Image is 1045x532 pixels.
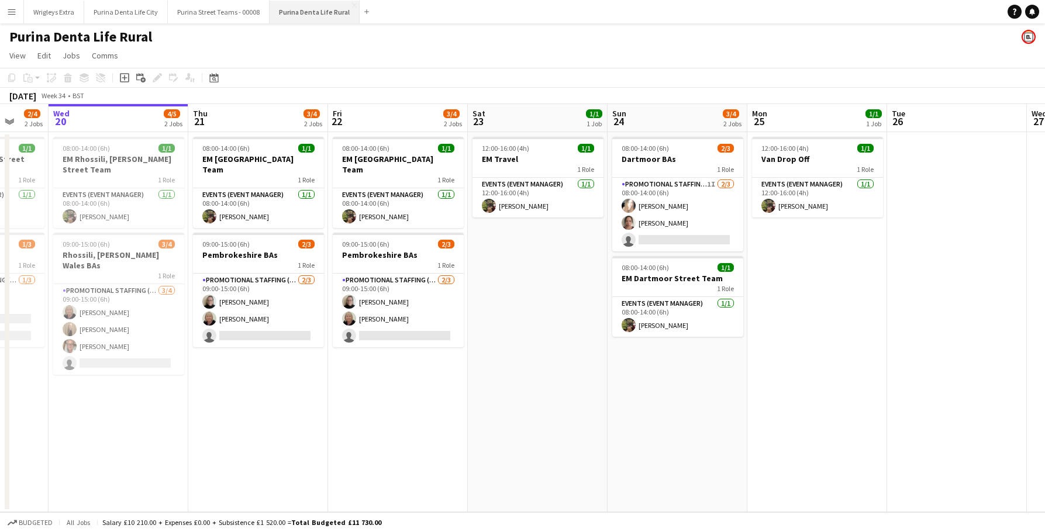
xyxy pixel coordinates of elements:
[53,154,184,175] h3: EM Rhossili, [PERSON_NAME] Street Team
[193,250,324,260] h3: Pembrokeshire BAs
[291,518,381,527] span: Total Budgeted £11 730.00
[473,137,603,217] app-job-card: 12:00-16:00 (4h)1/1EM Travel1 RoleEvents (Event Manager)1/112:00-16:00 (4h)[PERSON_NAME]
[333,233,464,347] app-job-card: 09:00-15:00 (6h)2/3Pembrokeshire BAs1 RolePromotional Staffing (Brand Ambassadors)2/309:00-15:00 ...
[73,91,84,100] div: BST
[168,1,270,23] button: Purina Street Teams - 00008
[611,115,626,128] span: 24
[890,115,905,128] span: 26
[64,518,92,527] span: All jobs
[18,175,35,184] span: 1 Role
[202,144,250,153] span: 08:00-14:00 (6h)
[752,137,883,217] div: 12:00-16:00 (4h)1/1Van Drop Off1 RoleEvents (Event Manager)1/112:00-16:00 (4h)[PERSON_NAME]
[102,518,381,527] div: Salary £10 210.00 + Expenses £0.00 + Subsistence £1 520.00 =
[63,144,110,153] span: 08:00-14:00 (6h)
[298,144,315,153] span: 1/1
[866,119,881,128] div: 1 Job
[342,240,389,248] span: 09:00-15:00 (6h)
[53,188,184,228] app-card-role: Events (Event Manager)1/108:00-14:00 (6h)[PERSON_NAME]
[473,154,603,164] h3: EM Travel
[164,109,180,118] span: 4/5
[84,1,168,23] button: Purina Denta Life City
[193,274,324,347] app-card-role: Promotional Staffing (Brand Ambassadors)2/309:00-15:00 (6h)[PERSON_NAME][PERSON_NAME]
[333,108,342,119] span: Fri
[24,1,84,23] button: Wrigleys Extra
[1022,30,1036,44] app-user-avatar: Bounce Activations Ltd
[58,48,85,63] a: Jobs
[19,144,35,153] span: 1/1
[578,144,594,153] span: 1/1
[718,263,734,272] span: 1/1
[438,240,454,248] span: 2/3
[193,137,324,228] app-job-card: 08:00-14:00 (6h)1/1EM [GEOGRAPHIC_DATA] Team1 RoleEvents (Event Manager)1/108:00-14:00 (6h)[PERSO...
[298,240,315,248] span: 2/3
[750,115,767,128] span: 25
[193,188,324,228] app-card-role: Events (Event Manager)1/108:00-14:00 (6h)[PERSON_NAME]
[612,297,743,337] app-card-role: Events (Event Manager)1/108:00-14:00 (6h)[PERSON_NAME]
[612,178,743,251] app-card-role: Promotional Staffing (Brand Ambassadors)1I2/308:00-14:00 (6h)[PERSON_NAME][PERSON_NAME]
[19,519,53,527] span: Budgeted
[25,119,43,128] div: 2 Jobs
[9,50,26,61] span: View
[92,50,118,61] span: Comms
[723,109,739,118] span: 3/4
[270,1,360,23] button: Purina Denta Life Rural
[865,109,882,118] span: 1/1
[6,516,54,529] button: Budgeted
[53,233,184,375] app-job-card: 09:00-15:00 (6h)3/4Rhossili, [PERSON_NAME] Wales BAs1 RolePromotional Staffing (Brand Ambassadors...
[158,240,175,248] span: 3/4
[612,137,743,251] app-job-card: 08:00-14:00 (6h)2/3Dartmoor BAs1 RolePromotional Staffing (Brand Ambassadors)1I2/308:00-14:00 (6h...
[612,154,743,164] h3: Dartmoor BAs
[164,119,182,128] div: 2 Jobs
[9,90,36,102] div: [DATE]
[333,250,464,260] h3: Pembrokeshire BAs
[193,154,324,175] h3: EM [GEOGRAPHIC_DATA] Team
[587,119,602,128] div: 1 Job
[331,115,342,128] span: 22
[5,48,30,63] a: View
[53,108,70,119] span: Wed
[191,115,208,128] span: 21
[158,175,175,184] span: 1 Role
[622,144,669,153] span: 08:00-14:00 (6h)
[857,144,874,153] span: 1/1
[473,108,485,119] span: Sat
[752,154,883,164] h3: Van Drop Off
[723,119,741,128] div: 2 Jobs
[892,108,905,119] span: Tue
[333,137,464,228] app-job-card: 08:00-14:00 (6h)1/1EM [GEOGRAPHIC_DATA] Team1 RoleEvents (Event Manager)1/108:00-14:00 (6h)[PERSO...
[63,50,80,61] span: Jobs
[158,271,175,280] span: 1 Role
[333,154,464,175] h3: EM [GEOGRAPHIC_DATA] Team
[193,233,324,347] app-job-card: 09:00-15:00 (6h)2/3Pembrokeshire BAs1 RolePromotional Staffing (Brand Ambassadors)2/309:00-15:00 ...
[473,178,603,217] app-card-role: Events (Event Manager)1/112:00-16:00 (4h)[PERSON_NAME]
[37,50,51,61] span: Edit
[18,261,35,270] span: 1 Role
[24,109,40,118] span: 2/4
[333,188,464,228] app-card-role: Events (Event Manager)1/108:00-14:00 (6h)[PERSON_NAME]
[443,109,460,118] span: 3/4
[342,144,389,153] span: 08:00-14:00 (6h)
[53,250,184,271] h3: Rhossili, [PERSON_NAME] Wales BAs
[577,165,594,174] span: 1 Role
[752,178,883,217] app-card-role: Events (Event Manager)1/112:00-16:00 (4h)[PERSON_NAME]
[9,28,152,46] h1: Purina Denta Life Rural
[53,137,184,228] app-job-card: 08:00-14:00 (6h)1/1EM Rhossili, [PERSON_NAME] Street Team1 RoleEvents (Event Manager)1/108:00-14:...
[158,144,175,153] span: 1/1
[19,240,35,248] span: 1/3
[612,108,626,119] span: Sun
[298,261,315,270] span: 1 Role
[612,256,743,337] app-job-card: 08:00-14:00 (6h)1/1EM Dartmoor Street Team1 RoleEvents (Event Manager)1/108:00-14:00 (6h)[PERSON_...
[622,263,669,272] span: 08:00-14:00 (6h)
[717,284,734,293] span: 1 Role
[333,274,464,347] app-card-role: Promotional Staffing (Brand Ambassadors)2/309:00-15:00 (6h)[PERSON_NAME][PERSON_NAME]
[437,261,454,270] span: 1 Role
[612,273,743,284] h3: EM Dartmoor Street Team
[761,144,809,153] span: 12:00-16:00 (4h)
